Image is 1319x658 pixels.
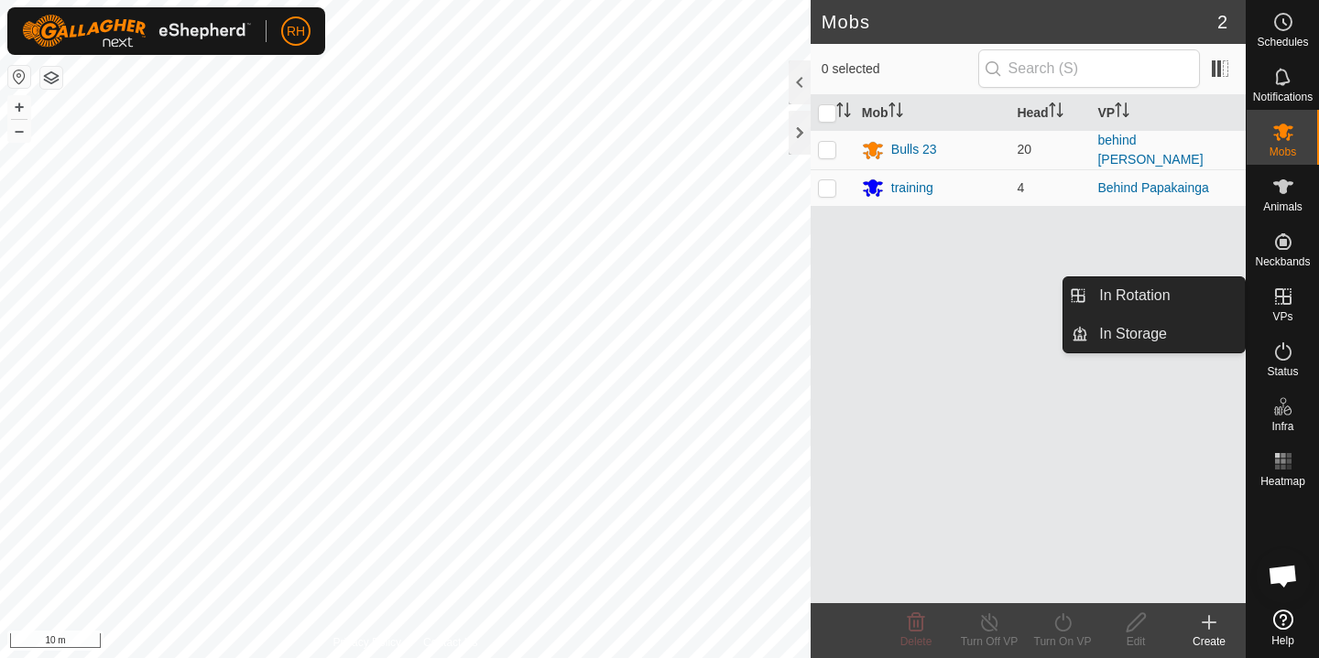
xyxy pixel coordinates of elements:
a: In Storage [1088,316,1245,352]
div: Create [1172,633,1246,650]
span: Status [1267,366,1298,377]
a: Privacy Policy [332,634,401,651]
div: Turn Off VP [953,633,1026,650]
th: VP [1090,95,1246,131]
span: VPs [1272,311,1292,322]
span: Mobs [1270,146,1296,157]
img: Gallagher Logo [22,15,251,48]
span: 20 [1017,142,1031,156]
span: Neckbands [1255,256,1310,267]
a: Behind Papakainga [1097,180,1208,195]
button: Map Layers [40,67,62,89]
span: Heatmap [1260,476,1305,487]
a: In Rotation [1088,277,1245,314]
input: Search (S) [978,49,1200,88]
span: RH [287,22,305,41]
span: 4 [1017,180,1024,195]
a: Open chat [1256,548,1311,603]
span: Infra [1271,421,1293,432]
li: In Storage [1063,316,1245,352]
p-sorticon: Activate to sort [1115,105,1129,120]
button: Reset Map [8,66,30,88]
span: Animals [1263,201,1303,212]
button: – [8,120,30,142]
h2: Mobs [822,11,1217,33]
span: Notifications [1253,92,1313,102]
a: Contact Us [423,634,477,651]
div: Edit [1099,633,1172,650]
div: Turn On VP [1026,633,1099,650]
div: training [891,178,933,198]
span: In Storage [1099,323,1167,345]
th: Mob [855,95,1010,131]
a: behind [PERSON_NAME] [1097,133,1203,167]
span: In Rotation [1099,285,1170,307]
p-sorticon: Activate to sort [888,105,903,120]
button: + [8,96,30,118]
p-sorticon: Activate to sort [836,105,851,120]
a: Help [1247,602,1319,653]
span: 0 selected [822,59,978,79]
span: 2 [1217,8,1227,36]
th: Head [1009,95,1090,131]
p-sorticon: Activate to sort [1049,105,1063,120]
span: Delete [900,635,932,648]
li: In Rotation [1063,277,1245,314]
span: Help [1271,635,1294,646]
span: Schedules [1257,37,1308,48]
div: Bulls 23 [891,140,937,159]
